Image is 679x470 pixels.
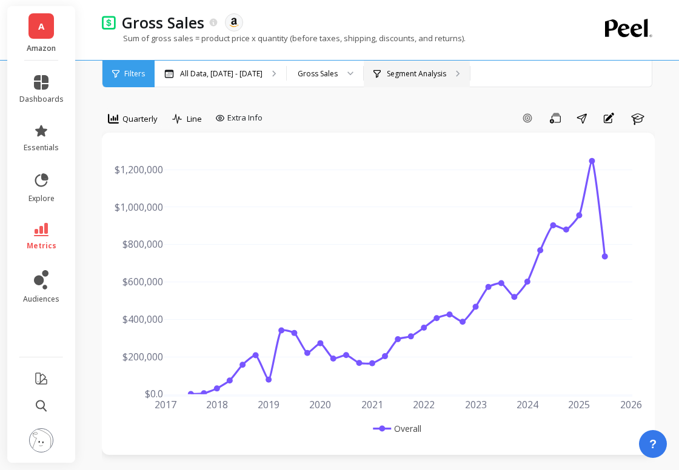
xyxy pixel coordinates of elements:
[298,68,338,79] div: Gross Sales
[19,44,64,53] p: Amazon
[649,435,657,452] span: ?
[102,33,466,44] p: Sum of gross sales = product price x quantity (before taxes, shipping, discounts, and returns).
[227,112,263,124] span: Extra Info
[639,430,667,458] button: ?
[38,19,44,33] span: A
[229,17,239,28] img: api.amazon.svg
[23,294,59,304] span: audiences
[28,194,55,204] span: explore
[187,113,202,125] span: Line
[387,69,446,79] p: Segment Analysis
[19,94,64,104] span: dashboards
[124,69,145,79] span: Filters
[102,15,116,30] img: header icon
[122,113,158,125] span: Quarterly
[180,69,263,79] p: All Data, [DATE] - [DATE]
[24,143,59,153] span: essentials
[29,428,53,452] img: profile picture
[27,241,56,251] span: metrics
[122,12,204,33] p: Gross Sales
